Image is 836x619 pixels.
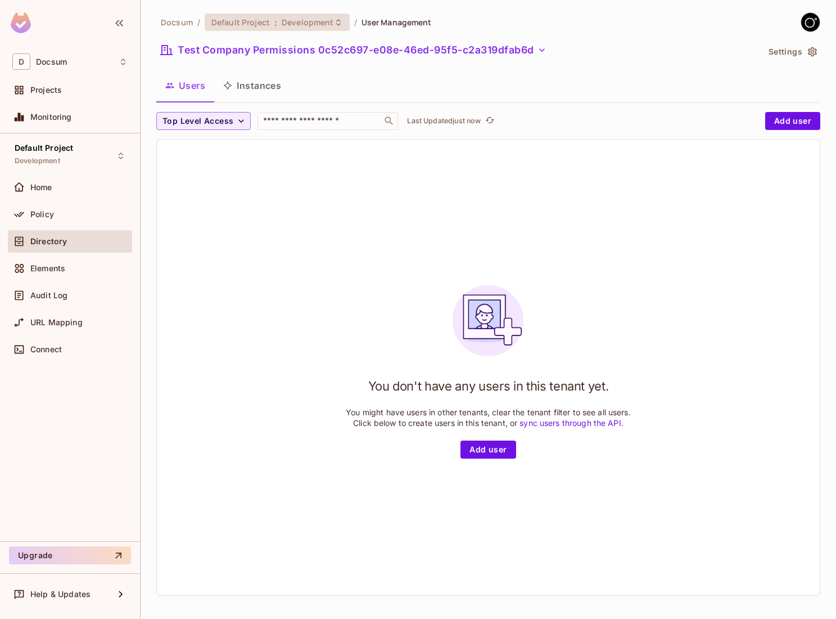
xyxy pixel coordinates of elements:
[156,71,214,100] button: Users
[12,53,30,70] span: D
[11,12,31,33] img: SReyMgAAAABJRU5ErkJggg==
[161,17,193,28] span: the active workspace
[274,18,278,27] span: :
[156,112,251,130] button: Top Level Access
[197,17,200,28] li: /
[346,407,631,428] p: You might have users in other tenants, clear the tenant filter to see all users. Click below to c...
[483,114,496,128] button: refresh
[15,156,60,165] span: Development
[30,113,72,122] span: Monitoring
[407,116,481,125] p: Last Updated just now
[9,546,131,564] button: Upgrade
[368,378,609,394] h1: You don't have any users in this tenant yet.
[282,17,333,28] span: Development
[485,115,495,127] span: refresh
[30,210,54,219] span: Policy
[765,112,820,130] button: Add user
[36,57,67,66] span: Workspace: Docsum
[354,17,357,28] li: /
[156,41,551,59] button: Test Company Permissions 0c52c697-e08e-46ed-95f5-c2a319dfab6d
[30,318,83,327] span: URL Mapping
[519,418,623,428] a: sync users through the API.
[481,114,496,128] span: Click to refresh data
[162,114,233,128] span: Top Level Access
[30,264,65,273] span: Elements
[361,17,432,28] span: User Management
[211,17,270,28] span: Default Project
[30,345,62,354] span: Connect
[801,13,820,32] img: GitStart-Docsum
[30,86,62,95] span: Projects
[30,590,91,599] span: Help & Updates
[30,291,67,300] span: Audit Log
[460,441,516,459] button: Add user
[30,237,67,246] span: Directory
[30,183,52,192] span: Home
[214,71,290,100] button: Instances
[15,143,73,152] span: Default Project
[764,43,820,61] button: Settings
